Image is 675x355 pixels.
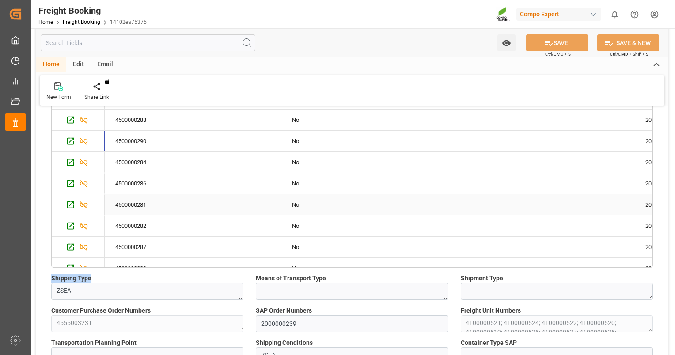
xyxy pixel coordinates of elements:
[605,4,625,24] button: show 0 new notifications
[292,216,359,236] div: No
[38,4,147,17] div: Freight Booking
[52,131,105,152] div: Press SPACE to select this row.
[38,19,53,25] a: Home
[41,34,255,51] input: Search Fields
[52,152,105,173] div: Press SPACE to select this row.
[516,8,601,21] div: Compo Expert
[597,34,659,51] button: SAVE & NEW
[63,19,100,25] a: Freight Booking
[256,274,326,283] span: Means of Transport Type
[105,215,193,236] div: 4500000282
[36,57,66,72] div: Home
[105,237,193,257] div: 4500000287
[105,152,193,173] div: 4500000284
[292,110,359,130] div: No
[52,215,105,237] div: Press SPACE to select this row.
[292,237,359,257] div: No
[461,274,503,283] span: Shipment Type
[51,283,243,300] textarea: ZSEA
[292,174,359,194] div: No
[292,152,359,173] div: No
[497,34,516,51] button: open menu
[461,315,653,332] textarea: 4100000521; 4100000524; 4100000522; 4100000520; 4100000519; 4100000526; 4100000527; 4100000525; 4...
[496,7,510,22] img: Screenshot%202023-09-29%20at%2010.02.21.png_1712312052.png
[545,51,571,57] span: Ctrl/CMD + S
[52,173,105,194] div: Press SPACE to select this row.
[292,195,359,215] div: No
[105,131,193,151] div: 4500000290
[526,34,588,51] button: SAVE
[91,57,120,72] div: Email
[292,131,359,151] div: No
[52,237,105,258] div: Press SPACE to select this row.
[292,258,359,279] div: No
[256,306,312,315] span: SAP Order Numbers
[461,306,521,315] span: Freight Unit Numbers
[51,338,137,347] span: Transportation Planning Point
[625,4,645,24] button: Help Center
[610,51,648,57] span: Ctrl/CMD + Shift + S
[51,274,91,283] span: Shipping Type
[256,338,313,347] span: Shipping Conditions
[66,57,91,72] div: Edit
[51,315,243,332] textarea: 4555003231
[105,194,193,215] div: 4500000281
[461,338,517,347] span: Container Type SAP
[105,110,193,130] div: 4500000288
[52,110,105,131] div: Press SPACE to select this row.
[105,258,193,279] div: 4500000289
[52,194,105,215] div: Press SPACE to select this row.
[46,93,71,101] div: New Form
[51,306,151,315] span: Customer Purchase Order Numbers
[105,173,193,194] div: 4500000286
[516,6,605,23] button: Compo Expert
[52,258,105,279] div: Press SPACE to select this row.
